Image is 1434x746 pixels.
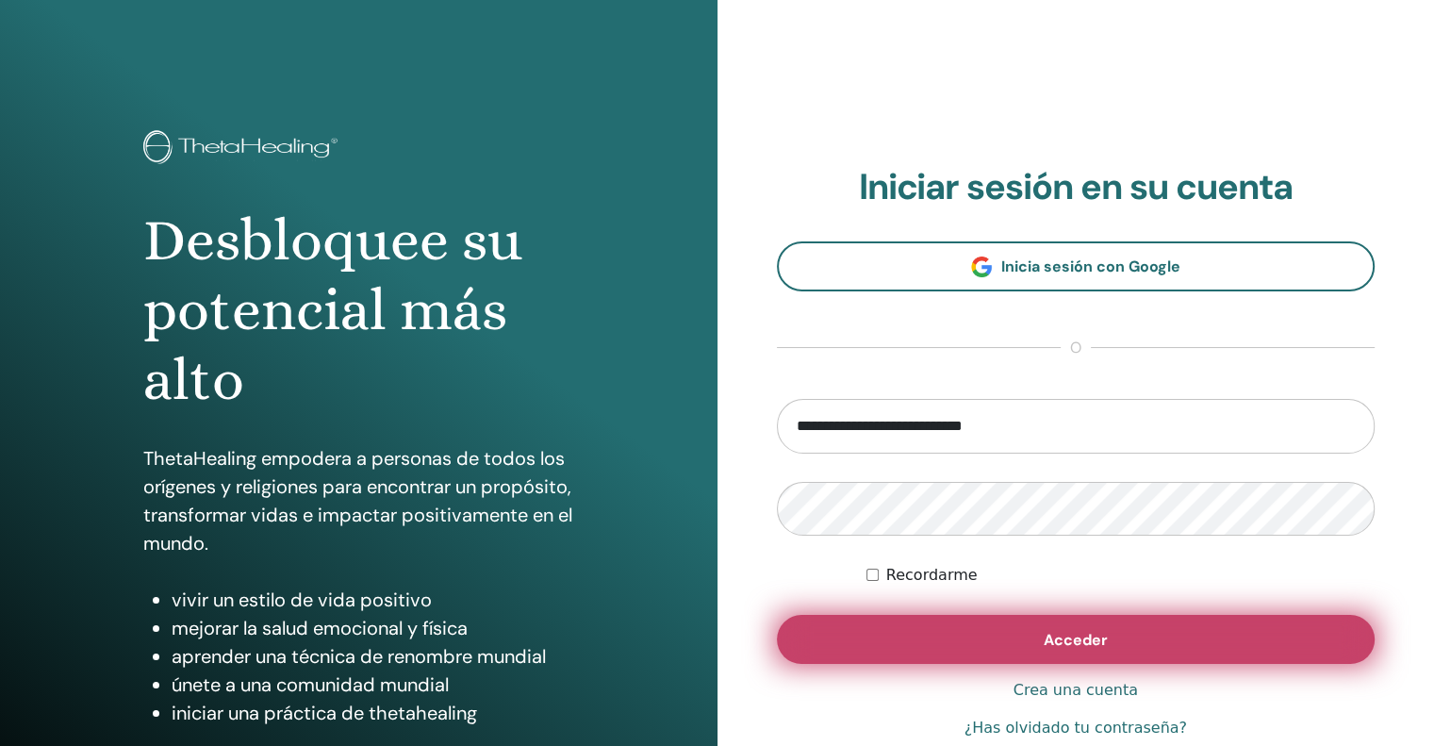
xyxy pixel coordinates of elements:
[964,717,1187,739] a: ¿Has olvidado tu contraseña?
[777,166,1376,209] h2: Iniciar sesión en su cuenta
[1044,630,1108,650] span: Acceder
[866,564,1375,587] div: Mantenerme autenticado indefinidamente o hasta cerrar la sesión manualmente
[1014,679,1138,702] a: Crea una cuenta
[172,642,574,671] li: aprender una técnica de renombre mundial
[172,671,574,699] li: únete a una comunidad mundial
[777,615,1376,664] button: Acceder
[143,444,574,557] p: ThetaHealing empodera a personas de todos los orígenes y religiones para encontrar un propósito, ...
[1001,257,1180,276] span: Inicia sesión con Google
[172,699,574,727] li: iniciar una práctica de thetahealing
[777,241,1376,291] a: Inicia sesión con Google
[172,614,574,642] li: mejorar la salud emocional y física
[1061,337,1091,359] span: o
[143,206,574,416] h1: Desbloquee su potencial más alto
[172,586,574,614] li: vivir un estilo de vida positivo
[886,564,978,587] label: Recordarme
